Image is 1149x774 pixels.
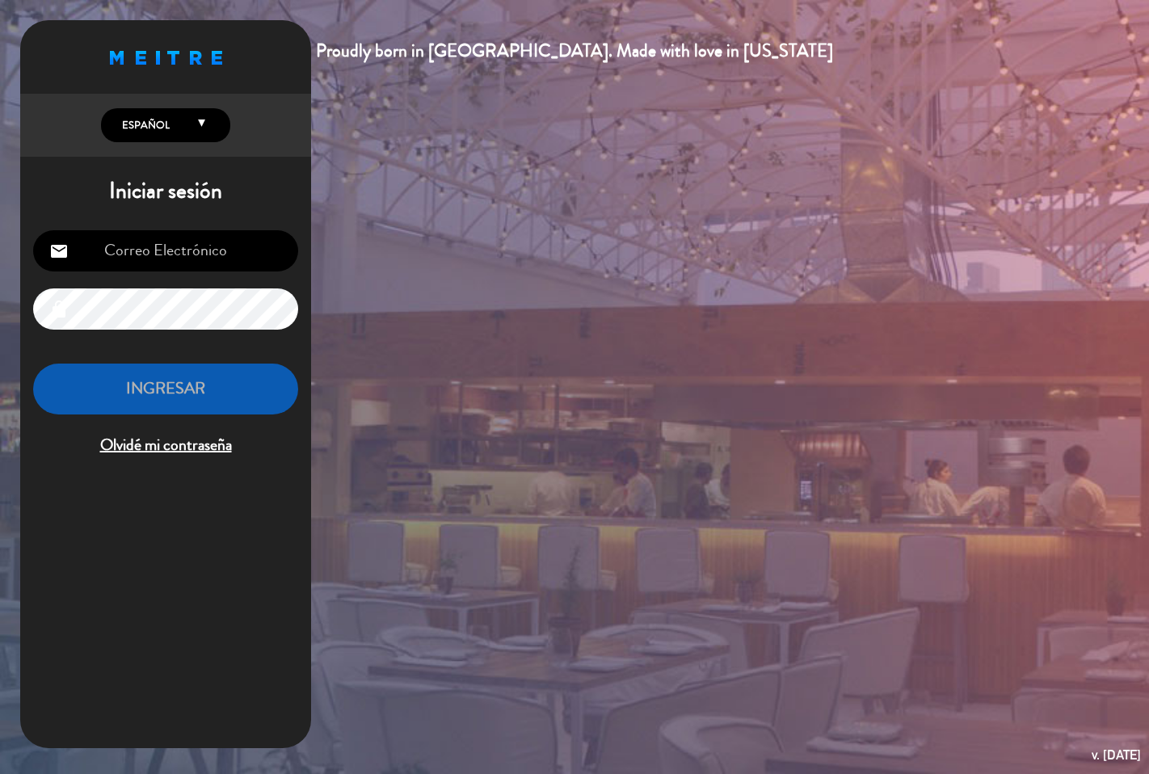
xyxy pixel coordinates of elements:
[1092,744,1141,766] div: v. [DATE]
[49,300,69,319] i: lock
[33,230,298,271] input: Correo Electrónico
[118,117,170,133] span: Español
[49,242,69,261] i: email
[33,432,298,459] span: Olvidé mi contraseña
[20,178,311,205] h1: Iniciar sesión
[33,364,298,414] button: INGRESAR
